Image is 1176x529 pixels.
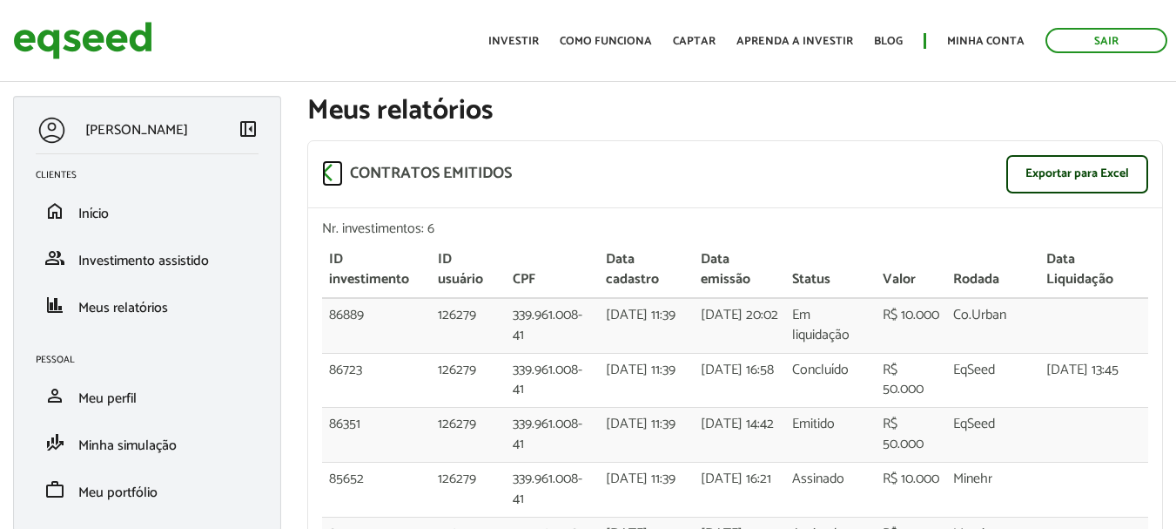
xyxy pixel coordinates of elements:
[694,243,785,298] th: Data emissão
[946,408,1039,463] td: EqSeed
[694,353,785,408] td: [DATE] 16:58
[1039,353,1148,408] td: [DATE] 13:45
[947,36,1025,47] a: Minha conta
[1006,155,1148,193] a: Exportar para Excel
[694,408,785,463] td: [DATE] 14:42
[350,165,512,184] p: Contratos emitidos
[785,462,876,517] td: Assinado
[876,353,946,408] td: R$ 50.000
[599,462,694,517] td: [DATE] 11:39
[599,298,694,353] td: [DATE] 11:39
[23,419,272,466] li: Minha simulação
[694,298,785,353] td: [DATE] 20:02
[238,119,259,143] a: Colapsar menu
[78,481,158,505] span: Meu portfólio
[36,355,272,365] h2: Pessoal
[599,243,694,298] th: Data cadastro
[431,462,505,517] td: 126279
[946,462,1039,517] td: Minehr
[78,387,137,410] span: Meu perfil
[560,36,652,47] a: Como funciona
[23,281,272,329] li: Meus relatórios
[322,408,431,463] td: 86351
[23,466,272,513] li: Meu portfólio
[36,248,259,268] a: groupInvestimento assistido
[876,408,946,463] td: R$ 50.000
[78,434,177,458] span: Minha simulação
[322,222,1148,236] div: Nr. investimentos: 6
[322,243,431,298] th: ID investimento
[876,462,946,517] td: R$ 10.000
[36,295,259,315] a: financeMeus relatórios
[36,385,259,406] a: personMeu perfil
[1045,28,1167,53] a: Sair
[431,408,505,463] td: 126279
[506,462,599,517] td: 339.961.008-41
[44,295,65,315] span: finance
[785,243,876,298] th: Status
[785,408,876,463] td: Emitido
[322,353,431,408] td: 86723
[36,479,259,500] a: workMeu portfólio
[322,162,343,183] span: arrow_back_ios
[946,298,1039,353] td: Co.Urban
[36,200,259,221] a: homeInício
[673,36,716,47] a: Captar
[946,243,1039,298] th: Rodada
[36,432,259,453] a: finance_modeMinha simulação
[23,372,272,419] li: Meu perfil
[44,432,65,453] span: finance_mode
[78,202,109,226] span: Início
[78,249,209,273] span: Investimento assistido
[488,36,539,47] a: Investir
[506,353,599,408] td: 339.961.008-41
[431,353,505,408] td: 126279
[44,200,65,221] span: home
[736,36,853,47] a: Aprenda a investir
[44,385,65,406] span: person
[506,243,599,298] th: CPF
[322,162,343,187] a: arrow_back_ios
[946,353,1039,408] td: EqSeed
[876,298,946,353] td: R$ 10.000
[785,298,876,353] td: Em liquidação
[78,296,168,320] span: Meus relatórios
[36,170,272,180] h2: Clientes
[599,408,694,463] td: [DATE] 11:39
[44,248,65,268] span: group
[307,96,1163,126] h1: Meus relatórios
[874,36,903,47] a: Blog
[23,234,272,281] li: Investimento assistido
[238,119,259,139] span: left_panel_close
[506,408,599,463] td: 339.961.008-41
[13,17,152,64] img: EqSeed
[322,462,431,517] td: 85652
[599,353,694,408] td: [DATE] 11:39
[694,462,785,517] td: [DATE] 16:21
[431,243,505,298] th: ID usuário
[785,353,876,408] td: Concluído
[876,243,946,298] th: Valor
[44,479,65,500] span: work
[85,122,188,139] p: [PERSON_NAME]
[322,298,431,353] td: 86889
[431,298,505,353] td: 126279
[23,187,272,234] li: Início
[1039,243,1148,298] th: Data Liquidação
[506,298,599,353] td: 339.961.008-41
